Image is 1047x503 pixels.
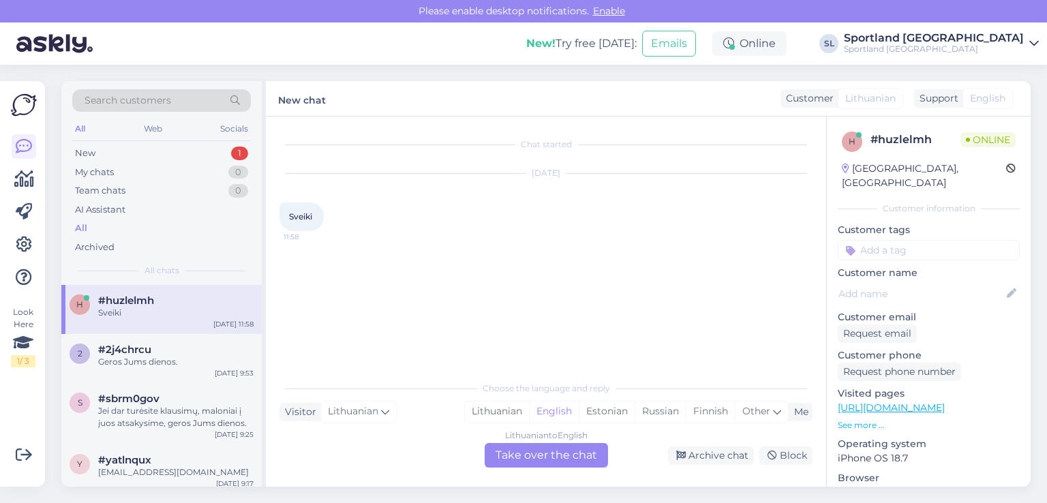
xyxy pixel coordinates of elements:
div: AI Assistant [75,203,125,217]
p: Safari 26.0.1 [838,485,1020,500]
div: Take over the chat [485,443,608,468]
p: Customer phone [838,348,1020,363]
button: Emails [642,31,696,57]
div: Block [759,446,813,465]
div: Finnish [686,401,735,422]
span: #yatlnqux [98,454,151,466]
div: 1 [231,147,248,160]
div: English [529,401,579,422]
span: 2 [78,348,82,359]
div: Look Here [11,306,35,367]
div: All [72,120,88,138]
span: h [76,299,83,309]
div: [DATE] 9:25 [215,429,254,440]
div: Visitor [279,405,316,419]
div: Lithuanian [465,401,529,422]
span: 11:58 [284,232,335,242]
span: s [78,397,82,408]
p: iPhone OS 18.7 [838,451,1020,466]
div: Online [712,31,787,56]
div: Russian [635,401,686,422]
span: Online [960,132,1016,147]
div: Choose the language and reply [279,382,813,395]
div: 1 / 3 [11,355,35,367]
div: 0 [228,184,248,198]
span: Other [742,405,770,417]
span: Lithuanian [845,91,896,106]
div: [GEOGRAPHIC_DATA], [GEOGRAPHIC_DATA] [842,162,1006,190]
div: Chat started [279,138,813,151]
span: All chats [145,264,179,277]
b: New! [526,37,556,50]
div: Request email [838,324,917,343]
div: Customer [780,91,834,106]
span: Search customers [85,93,171,108]
span: #2j4chrcu [98,344,151,356]
p: Browser [838,471,1020,485]
div: Web [141,120,165,138]
div: [DATE] 9:53 [215,368,254,378]
p: Visited pages [838,386,1020,401]
p: See more ... [838,419,1020,431]
div: Sveiki [98,307,254,319]
div: New [75,147,95,160]
div: Me [789,405,808,419]
a: [URL][DOMAIN_NAME] [838,401,945,414]
div: Estonian [579,401,635,422]
div: 0 [228,166,248,179]
div: Archive chat [668,446,754,465]
label: New chat [278,89,326,108]
div: [DATE] 9:17 [216,478,254,489]
input: Add a tag [838,240,1020,260]
div: Request phone number [838,363,961,381]
div: # huzlelmh [870,132,960,148]
img: Askly Logo [11,92,37,118]
div: Geros Jums dienos. [98,356,254,368]
span: Sveiki [289,211,312,222]
p: Operating system [838,437,1020,451]
div: Archived [75,241,115,254]
span: #sbrm0gov [98,393,160,405]
div: My chats [75,166,114,179]
div: Customer information [838,202,1020,215]
span: Enable [589,5,629,17]
div: Support [914,91,958,106]
div: Try free [DATE]: [526,35,637,52]
span: #huzlelmh [98,294,154,307]
div: Lithuanian to English [505,429,588,442]
div: Socials [217,120,251,138]
div: [DATE] 11:58 [213,319,254,329]
span: h [849,136,855,147]
span: Lithuanian [328,404,378,419]
div: Sportland [GEOGRAPHIC_DATA] [844,44,1024,55]
span: y [77,459,82,469]
div: [EMAIL_ADDRESS][DOMAIN_NAME] [98,466,254,478]
p: Customer email [838,310,1020,324]
p: Customer tags [838,223,1020,237]
div: Team chats [75,184,125,198]
span: English [970,91,1005,106]
div: Sportland [GEOGRAPHIC_DATA] [844,33,1024,44]
a: Sportland [GEOGRAPHIC_DATA]Sportland [GEOGRAPHIC_DATA] [844,33,1039,55]
div: SL [819,34,838,53]
div: [DATE] [279,167,813,179]
div: All [75,222,87,235]
input: Add name [838,286,1004,301]
div: Jei dar turėsite klausimų, maloniai į juos atsakysime, geros Jums dienos. [98,405,254,429]
p: Customer name [838,266,1020,280]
